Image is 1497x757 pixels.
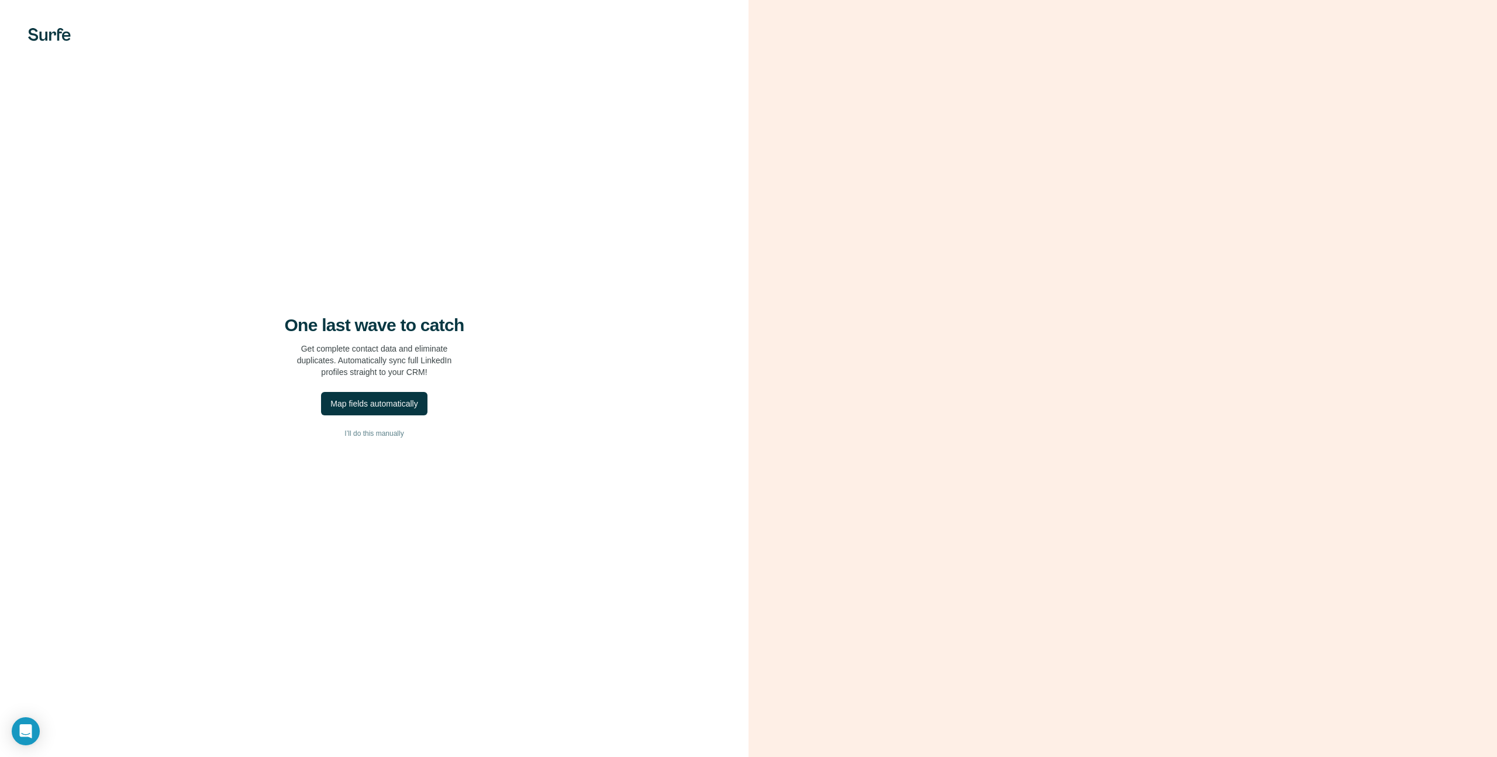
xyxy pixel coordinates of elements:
span: I’ll do this manually [344,428,403,439]
button: I’ll do this manually [23,425,725,442]
p: Get complete contact data and eliminate duplicates. Automatically sync full LinkedIn profiles str... [297,343,452,378]
img: Surfe's logo [28,28,71,41]
button: Map fields automatically [321,392,427,415]
div: Map fields automatically [330,398,418,410]
h4: One last wave to catch [285,315,464,336]
div: Open Intercom Messenger [12,717,40,745]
